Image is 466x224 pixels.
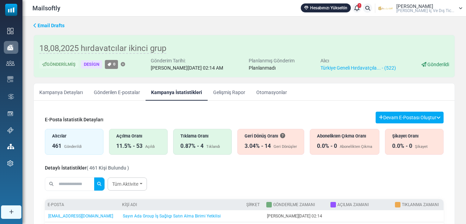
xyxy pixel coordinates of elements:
[48,214,113,218] a: [EMAIL_ADDRESS][DOMAIN_NAME]
[33,22,65,29] a: Email Drafts
[317,133,372,139] div: Abonelikten Çıkma Oranı
[39,43,166,54] span: 18,08,2025 hırdavatcılar ikinci grup
[6,61,14,65] img: contacts-icon.svg
[208,83,251,101] a: Gelişmiş Rapor
[396,4,433,9] span: [PERSON_NAME]
[122,202,137,207] a: Kişi Adı
[146,83,208,101] a: Kampanya İstatistikleri
[88,83,146,101] a: Gönderilen E-postalar
[45,116,103,123] div: E-Posta İstatistik Detayları
[377,3,463,13] a: User Logo [PERSON_NAME] [PERSON_NAME] İç Ve Dış Tic...
[396,9,454,13] span: [PERSON_NAME] İç Ve Dış Tic...
[415,144,428,150] div: Şikayet
[121,62,125,67] a: Etiket Ekle
[38,23,65,28] span: translation missing: tr.ms_sidebar.email_drafts
[180,133,225,139] div: Tıklama Oranı
[52,133,96,139] div: Alıcılar
[113,62,116,67] span: 0
[317,142,337,150] div: 0.0% - 0
[116,142,142,150] div: 11.5% - 53
[206,144,220,150] div: Tıklandı
[7,111,13,117] img: landing_pages.svg
[392,142,412,150] div: 0.0% - 0
[123,214,221,218] a: Sayın Ada Group İş Sağlıgı Satın Alma Birimi Yetkilisi
[274,144,297,150] div: Geri Dönüşler
[245,133,297,139] div: Geri Dönüş Oranı
[340,144,372,150] div: Abonelikten Çıkma
[249,57,295,64] div: Planlanmış Gönderim
[5,4,17,16] img: mailsoftly_icon_blue_white.svg
[320,65,396,71] a: Türkiye Geneli Hırdavatçıla... - (522)
[87,165,129,171] span: ( 461 Kişi Bulundu )
[320,57,396,64] div: Alıcı
[249,65,276,71] span: Planlanmadı
[151,64,223,72] div: [PERSON_NAME][DATE] 02:14 AM
[427,62,449,67] span: Gönderildi
[376,112,444,123] button: Devam E-Postası Oluştur
[7,160,13,166] img: settings-icon.svg
[7,93,15,101] img: workflow.svg
[45,164,129,172] div: Detaylı İstatistikler
[377,3,395,13] img: User Logo
[264,210,328,222] td: [PERSON_NAME][DATE] 02:14
[337,202,369,207] a: Açılma Zamanı
[402,202,439,207] a: Tıklanma Zamanı
[7,127,13,133] img: support-icon.svg
[7,28,13,34] img: dashboard-icon.svg
[105,60,118,69] a: 0
[251,83,293,101] a: Otomasyonlar
[52,142,61,150] div: 461
[151,57,223,64] div: Gönderim Tarihi:
[246,202,260,207] a: Şirket
[245,142,271,150] div: 3.04% - 14
[34,83,88,101] a: Kampanya Detayları
[392,133,436,139] div: Şikayet Oranı
[64,144,82,150] div: Gönderildi
[145,144,155,150] div: Açıldı
[81,60,102,69] div: Design
[39,60,78,69] div: Gönderilmiş
[7,76,13,82] img: email-templates-icon.svg
[48,202,64,207] a: E-posta
[32,3,60,13] span: Mailsoftly
[301,3,351,12] a: Hesabınızı Yükseltin
[180,142,204,150] div: 0.87% - 4
[352,3,361,13] a: 1
[108,177,147,191] a: Tüm Aktivite
[358,3,361,8] span: 1
[7,44,13,50] img: campaigns-icon-active.png
[280,133,285,138] i: Bir e-posta alıcısına ulaşamadığında geri döner. Bu, dolu bir gelen kutusu nedeniyle geçici olara...
[116,133,160,139] div: Açılma Oranı
[273,202,315,207] a: Gönderilme Zamanı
